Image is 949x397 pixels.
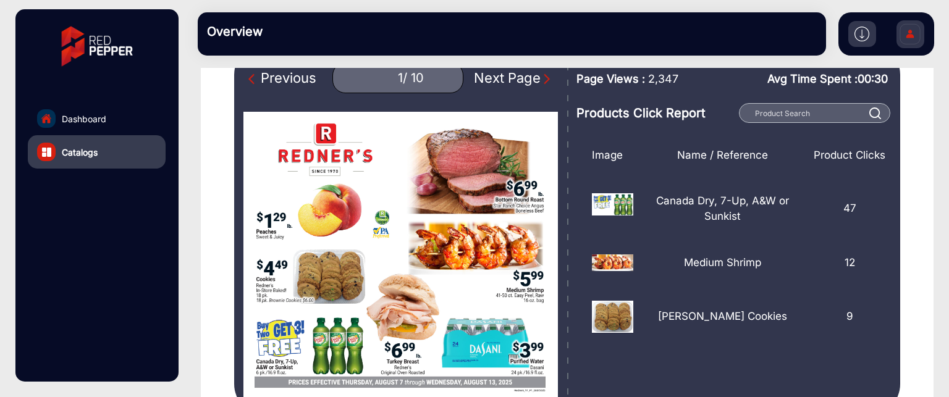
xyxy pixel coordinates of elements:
a: Dashboard [28,102,166,135]
p: Medium Shrimp [684,255,761,271]
input: Product Search [739,103,890,123]
span: Page Views : [576,70,645,87]
div: Name / Reference [633,148,811,164]
div: 9 [811,301,888,333]
img: 17539446980002025-07-31_12-21-27.jpg [592,193,633,215]
img: 175382197900047.png [592,301,633,333]
img: Sign%20Up.svg [897,14,923,57]
a: Catalogs [28,135,166,169]
img: h2download.svg [854,27,869,41]
img: Next Page [541,73,553,85]
p: [PERSON_NAME] Cookies [658,309,787,325]
img: vmg-logo [53,15,141,77]
div: Product Clicks [811,148,888,164]
div: Previous [248,68,316,88]
div: Image [583,148,633,164]
h3: Products Click Report [576,106,735,120]
div: 12 [811,254,888,272]
span: 00:30 [858,72,888,85]
h3: Overview [207,24,380,39]
p: Canada Dry, 7-Up, A&W or Sunkist [643,193,802,225]
div: / 10 [403,70,424,86]
img: home [41,113,52,124]
div: 47 [811,193,888,225]
img: Previous Page [248,73,261,85]
img: prodSearch%20_white.svg [869,107,882,119]
div: Next Page [474,68,553,88]
img: catalog [42,148,51,157]
span: Dashboard [62,112,106,125]
span: Catalogs [62,146,98,159]
img: 175382203300048.png [592,254,633,272]
span: Avg Time Spent : [767,70,858,87]
span: 2,347 [648,70,678,87]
